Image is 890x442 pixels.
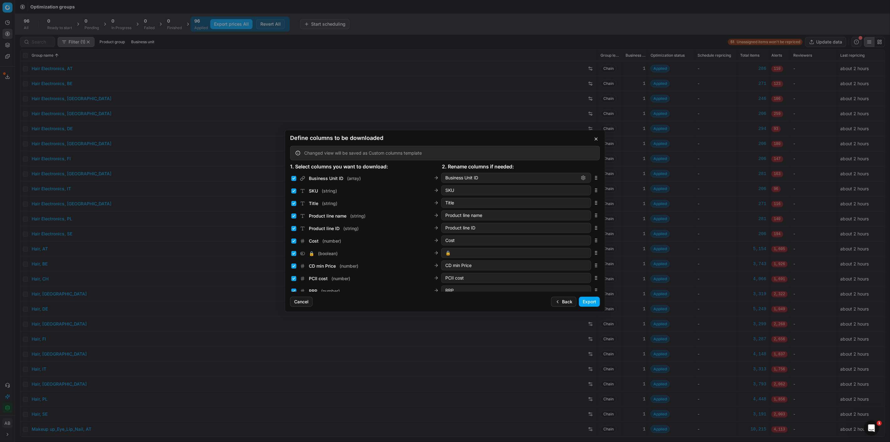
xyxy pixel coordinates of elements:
[442,163,594,170] div: 2. Rename columns if needed:
[579,297,600,307] button: Export
[309,188,318,194] span: SKU
[322,188,337,194] span: ( string )
[322,238,341,244] span: ( number )
[309,225,340,232] span: Product line ID
[290,297,313,307] button: Cancel
[321,288,340,294] span: ( number )
[309,288,317,294] span: RRP
[290,135,600,141] h2: Define columns to be downloaded
[309,175,343,182] span: Business Unit ID
[350,213,366,219] span: ( string )
[309,263,336,269] span: CD min Price
[290,163,442,170] div: 1. Select columns you want to download:
[309,238,319,244] span: Cost
[551,297,576,307] button: Back
[343,225,359,232] span: ( string )
[340,263,358,269] span: ( number )
[304,150,595,156] div: Changed view will be saved as Custom columns template
[331,275,350,282] span: ( number )
[309,213,346,219] span: Product line name
[864,421,879,436] iframe: Intercom live chat
[309,275,328,282] span: PCII cost
[877,421,882,426] span: 1
[322,200,337,207] span: ( string )
[347,175,361,182] span: ( array )
[318,250,338,257] span: ( boolean )
[309,250,314,257] span: 🔒
[309,200,318,207] span: Title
